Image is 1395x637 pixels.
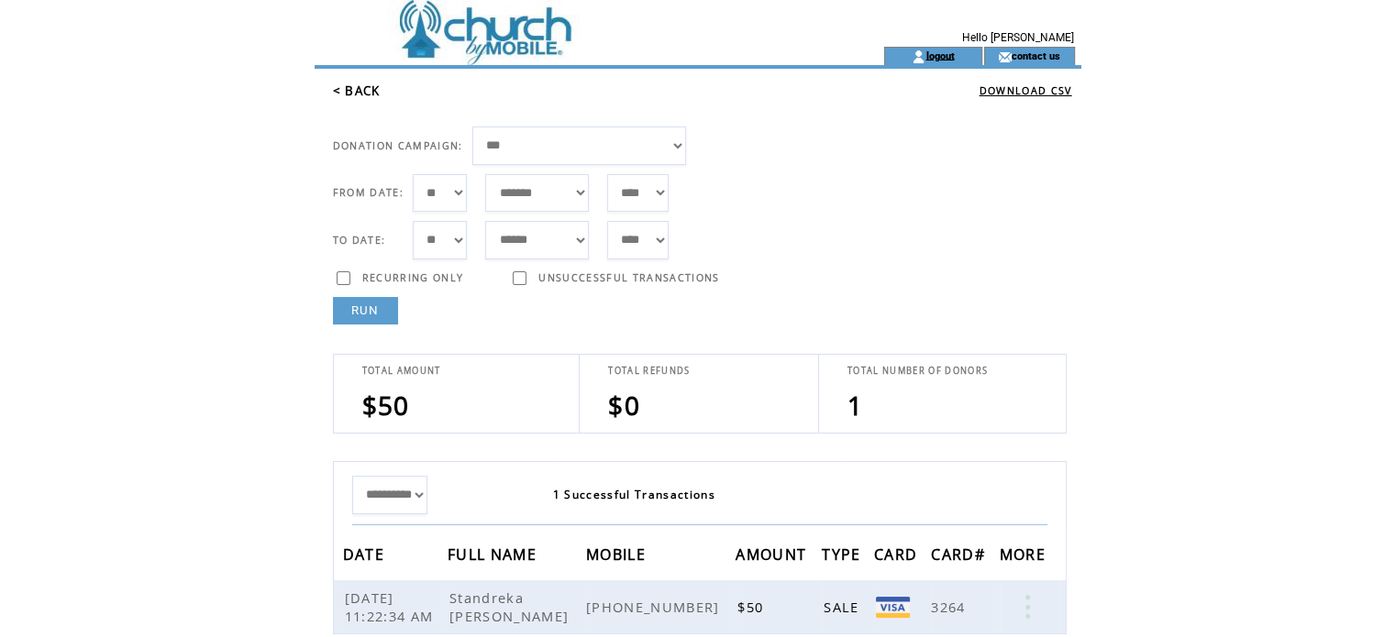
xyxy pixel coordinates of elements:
[448,540,541,574] span: FULL NAME
[931,598,969,616] span: 3264
[343,540,389,574] span: DATE
[912,49,925,64] img: account_icon.gif
[874,540,922,574] span: CARD
[737,598,768,616] span: $50
[931,548,990,559] a: CARD#
[333,297,398,324] a: RUN
[962,31,1074,44] span: Hello [PERSON_NAME]
[931,540,990,574] span: CARD#
[448,548,541,559] a: FULL NAME
[333,82,381,99] a: < BACK
[876,597,910,618] img: Visa
[333,139,463,152] span: DONATION CAMPAIGN:
[847,388,863,423] span: 1
[608,365,690,377] span: TOTAL REFUNDS
[822,548,865,559] a: TYPE
[736,548,811,559] a: AMOUNT
[1000,540,1050,574] span: MORE
[822,540,865,574] span: TYPE
[998,49,1012,64] img: contact_us_icon.gif
[874,548,922,559] a: CARD
[333,186,404,199] span: FROM DATE:
[586,548,650,559] a: MOBILE
[1012,49,1060,61] a: contact us
[538,271,719,284] span: UNSUCCESSFUL TRANSACTIONS
[586,540,650,574] span: MOBILE
[608,388,640,423] span: $0
[980,84,1072,97] a: DOWNLOAD CSV
[586,598,725,616] span: [PHONE_NUMBER]
[824,598,863,616] span: SALE
[553,487,715,502] span: 1 Successful Transactions
[343,548,389,559] a: DATE
[449,588,573,625] span: Standreka [PERSON_NAME]
[333,234,386,247] span: TO DATE:
[362,271,464,284] span: RECURRING ONLY
[736,540,811,574] span: AMOUNT
[847,365,988,377] span: TOTAL NUMBER OF DONORS
[345,588,438,625] span: [DATE] 11:22:34 AM
[362,365,441,377] span: TOTAL AMOUNT
[362,388,410,423] span: $50
[925,49,954,61] a: logout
